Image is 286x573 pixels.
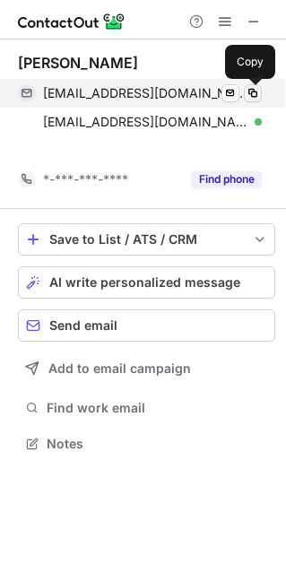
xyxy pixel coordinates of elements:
div: Save to List / ATS / CRM [49,232,244,247]
div: [PERSON_NAME] [18,54,138,72]
button: save-profile-one-click [18,223,275,256]
span: Send email [49,318,117,333]
span: Notes [47,436,268,452]
button: AI write personalized message [18,266,275,299]
img: ContactOut v5.3.10 [18,11,126,32]
span: [EMAIL_ADDRESS][DOMAIN_NAME] [43,143,248,159]
button: Notes [18,431,275,456]
button: Send email [18,309,275,342]
span: [EMAIL_ADDRESS][DOMAIN_NAME] [43,114,248,130]
span: Find work email [47,400,268,416]
span: AI write personalized message [49,275,240,290]
button: Add to email campaign [18,352,275,385]
button: Reveal Button [191,170,262,188]
span: [EMAIL_ADDRESS][DOMAIN_NAME] [43,85,248,101]
span: Add to email campaign [48,361,191,376]
button: Find work email [18,395,275,421]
